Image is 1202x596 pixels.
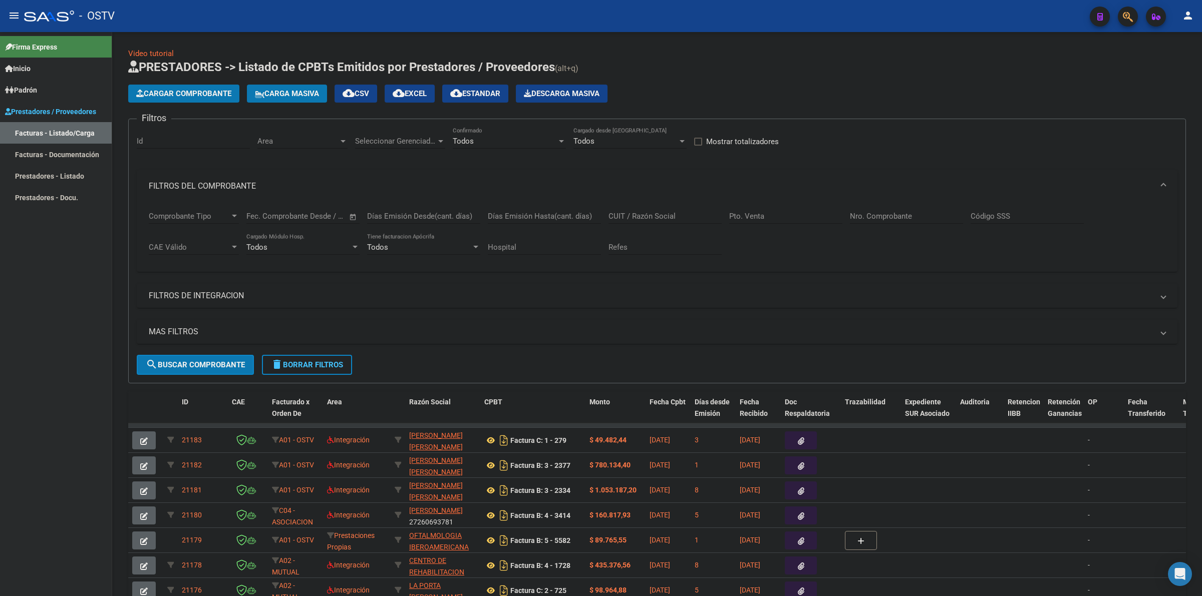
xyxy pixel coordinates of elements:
[510,536,570,544] strong: Factura B: 5 - 5582
[182,398,188,406] span: ID
[589,511,631,519] strong: $ 160.817,93
[136,89,231,98] span: Cargar Comprobante
[178,391,228,435] datatable-header-cell: ID
[137,170,1177,202] mat-expansion-panel-header: FILTROS DEL COMPROBANTE
[146,360,245,369] span: Buscar Comprobante
[1004,391,1044,435] datatable-header-cell: Retencion IIBB
[695,486,699,494] span: 8
[272,506,314,560] span: C04 - ASOCIACION SANATORIAL SUR (GBA SUR)
[409,431,463,451] span: [PERSON_NAME] [PERSON_NAME]
[555,64,578,73] span: (alt+q)
[497,532,510,548] i: Descargar documento
[128,85,239,103] button: Cargar Comprobante
[589,486,637,494] strong: $ 1.053.187,20
[650,461,670,469] span: [DATE]
[589,586,627,594] strong: $ 98.964,88
[695,586,699,594] span: 5
[405,391,480,435] datatable-header-cell: Razón Social
[271,360,343,369] span: Borrar Filtros
[335,85,377,103] button: CSV
[182,586,202,594] span: 21176
[956,391,1004,435] datatable-header-cell: Auditoria
[650,536,670,544] span: [DATE]
[257,137,339,146] span: Area
[510,561,570,569] strong: Factura B: 4 - 1728
[137,202,1177,272] div: FILTROS DEL COMPROBANTE
[695,561,699,569] span: 8
[182,461,202,469] span: 21182
[524,89,599,98] span: Descarga Masiva
[484,398,502,406] span: CPBT
[785,398,830,417] span: Doc Respaldatoria
[367,243,388,252] span: Todos
[409,555,476,576] div: 30713516607
[497,457,510,473] i: Descargar documento
[646,391,691,435] datatable-header-cell: Fecha Cpbt
[262,355,352,375] button: Borrar Filtros
[650,561,670,569] span: [DATE]
[327,461,370,469] span: Integración
[740,436,760,444] span: [DATE]
[409,480,476,501] div: 20336095167
[355,137,436,146] span: Seleccionar Gerenciador
[182,436,202,444] span: 21183
[182,486,202,494] span: 21181
[268,391,323,435] datatable-header-cell: Facturado x Orden De
[740,561,760,569] span: [DATE]
[573,137,594,146] span: Todos
[393,87,405,99] mat-icon: cloud_download
[1088,561,1090,569] span: -
[323,391,391,435] datatable-header-cell: Area
[442,85,508,103] button: Estandar
[585,391,646,435] datatable-header-cell: Monto
[5,85,37,96] span: Padrón
[5,106,96,117] span: Prestadores / Proveedores
[516,85,608,103] app-download-masive: Descarga masiva de comprobantes (adjuntos)
[516,85,608,103] button: Descarga Masiva
[650,586,670,594] span: [DATE]
[510,511,570,519] strong: Factura B: 4 - 3414
[740,398,768,417] span: Fecha Recibido
[409,455,476,476] div: 20336095167
[905,398,950,417] span: Expediente SUR Asociado
[695,536,699,544] span: 1
[8,10,20,22] mat-icon: menu
[1088,398,1097,406] span: OP
[510,436,566,444] strong: Factura C: 1 - 279
[1088,436,1090,444] span: -
[385,85,435,103] button: EXCEL
[409,398,451,406] span: Razón Social
[1044,391,1084,435] datatable-header-cell: Retención Ganancias
[182,536,202,544] span: 21179
[1088,536,1090,544] span: -
[149,290,1153,301] mat-panel-title: FILTROS DE INTEGRACION
[327,436,370,444] span: Integración
[149,181,1153,192] mat-panel-title: FILTROS DEL COMPROBANTE
[409,531,469,562] span: OFTALMOLOGIA IBEROAMERICANA S.A.
[650,486,670,494] span: [DATE]
[296,212,345,221] input: Fecha fin
[149,212,230,221] span: Comprobante Tipo
[246,243,267,252] span: Todos
[232,398,245,406] span: CAE
[695,511,699,519] span: 5
[137,320,1177,344] mat-expansion-panel-header: MAS FILTROS
[279,461,314,469] span: A01 - OSTV
[149,326,1153,337] mat-panel-title: MAS FILTROS
[279,436,314,444] span: A01 - OSTV
[960,398,990,406] span: Auditoria
[247,85,327,103] button: Carga Masiva
[79,5,115,27] span: - OSTV
[740,461,760,469] span: [DATE]
[149,243,230,252] span: CAE Válido
[343,87,355,99] mat-icon: cloud_download
[409,506,463,514] span: [PERSON_NAME]
[510,486,570,494] strong: Factura B: 3 - 2334
[1048,398,1082,417] span: Retención Ganancias
[1088,461,1090,469] span: -
[1008,398,1040,417] span: Retencion IIBB
[740,536,760,544] span: [DATE]
[736,391,781,435] datatable-header-cell: Fecha Recibido
[393,89,427,98] span: EXCEL
[841,391,901,435] datatable-header-cell: Trazabilidad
